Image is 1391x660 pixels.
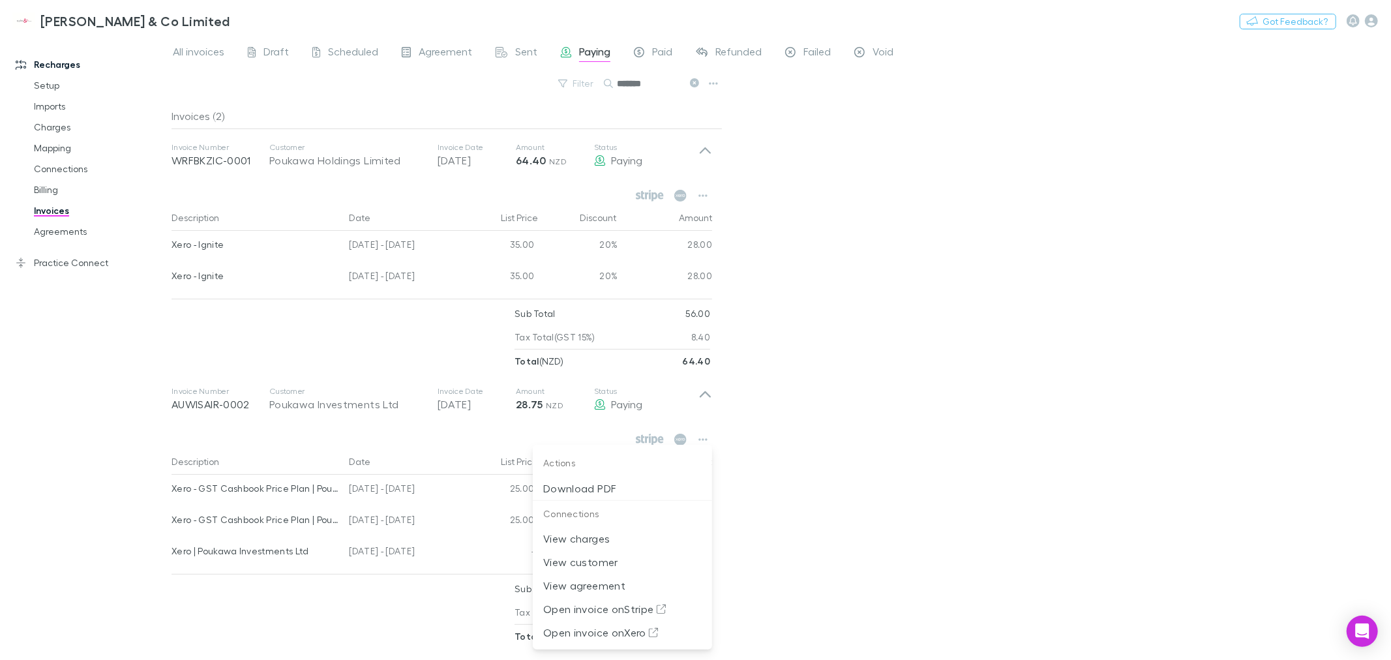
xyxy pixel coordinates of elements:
[533,625,712,637] a: Open invoice onXero
[533,554,712,567] a: View customer
[533,597,712,621] li: Open invoice onStripe
[1347,616,1378,647] div: Open Intercom Messenger
[543,531,702,547] p: View charges
[533,527,712,550] li: View charges
[533,601,712,614] a: Open invoice onStripe
[543,578,702,593] p: View agreement
[533,480,712,492] a: Download PDF
[543,481,702,496] p: Download PDF
[533,531,712,543] a: View charges
[533,578,712,590] a: View agreement
[533,574,712,597] li: View agreement
[533,550,712,574] li: View customer
[533,501,712,528] p: Connections
[533,477,712,500] li: Download PDF
[543,625,702,640] p: Open invoice on Xero
[543,554,702,570] p: View customer
[533,450,712,477] p: Actions
[533,621,712,644] li: Open invoice onXero
[543,601,702,617] p: Open invoice on Stripe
